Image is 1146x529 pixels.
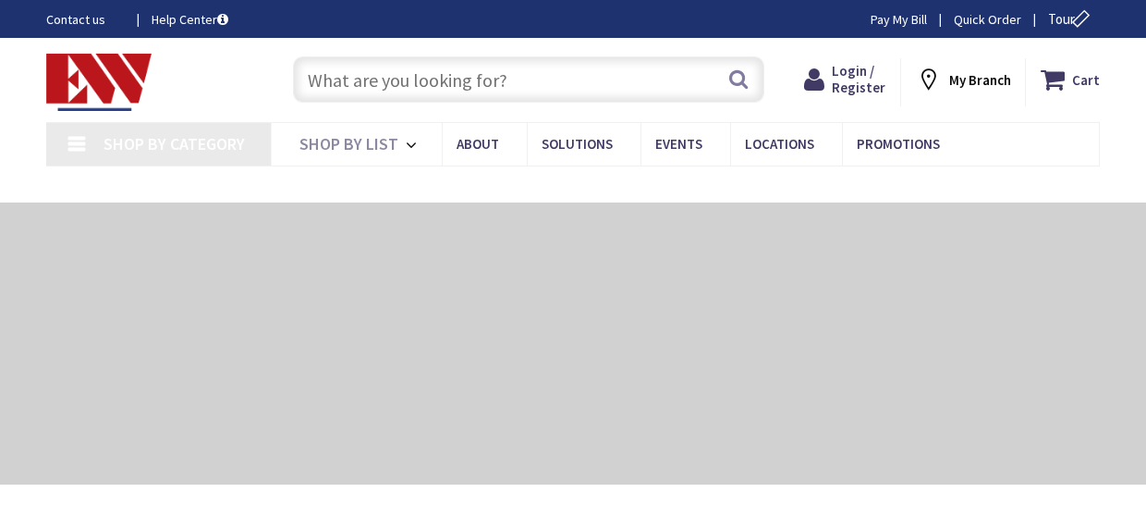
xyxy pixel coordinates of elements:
img: Electrical Wholesalers, Inc. [46,54,152,111]
span: Login / Register [832,62,885,96]
span: Events [655,135,702,153]
a: Cart [1041,63,1100,96]
a: Login / Register [804,63,885,96]
a: Quick Order [954,10,1021,29]
span: About [457,135,499,153]
a: Help Center [152,10,228,29]
input: What are you looking for? [293,56,764,103]
span: Shop By Category [104,133,245,154]
span: Solutions [542,135,613,153]
span: Shop By List [299,133,398,154]
strong: My Branch [949,71,1011,89]
a: Pay My Bill [871,10,927,29]
div: My Branch [916,63,1011,96]
a: Contact us [46,10,122,29]
span: Promotions [857,135,940,153]
span: Tour [1048,10,1095,28]
strong: Cart [1072,63,1100,96]
span: Locations [745,135,814,153]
